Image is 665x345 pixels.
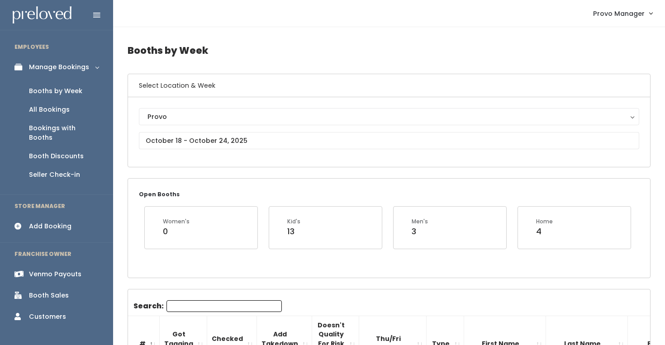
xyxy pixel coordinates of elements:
[29,291,69,300] div: Booth Sales
[412,226,428,237] div: 3
[29,86,82,96] div: Booths by Week
[163,217,190,226] div: Women's
[139,190,180,198] small: Open Booths
[139,108,639,125] button: Provo
[536,226,553,237] div: 4
[29,123,99,142] div: Bookings with Booths
[29,222,71,231] div: Add Booking
[584,4,661,23] a: Provo Manager
[163,226,190,237] div: 0
[128,74,650,97] h6: Select Location & Week
[128,38,651,63] h4: Booths by Week
[287,226,300,237] div: 13
[29,170,80,180] div: Seller Check-in
[29,151,84,161] div: Booth Discounts
[29,269,81,279] div: Venmo Payouts
[147,112,631,122] div: Provo
[29,105,70,114] div: All Bookings
[139,132,639,149] input: October 18 - October 24, 2025
[166,300,282,312] input: Search:
[287,217,300,226] div: Kid's
[593,9,645,19] span: Provo Manager
[13,6,71,24] img: preloved logo
[133,300,282,312] label: Search:
[412,217,428,226] div: Men's
[29,312,66,321] div: Customers
[29,62,89,72] div: Manage Bookings
[536,217,553,226] div: Home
